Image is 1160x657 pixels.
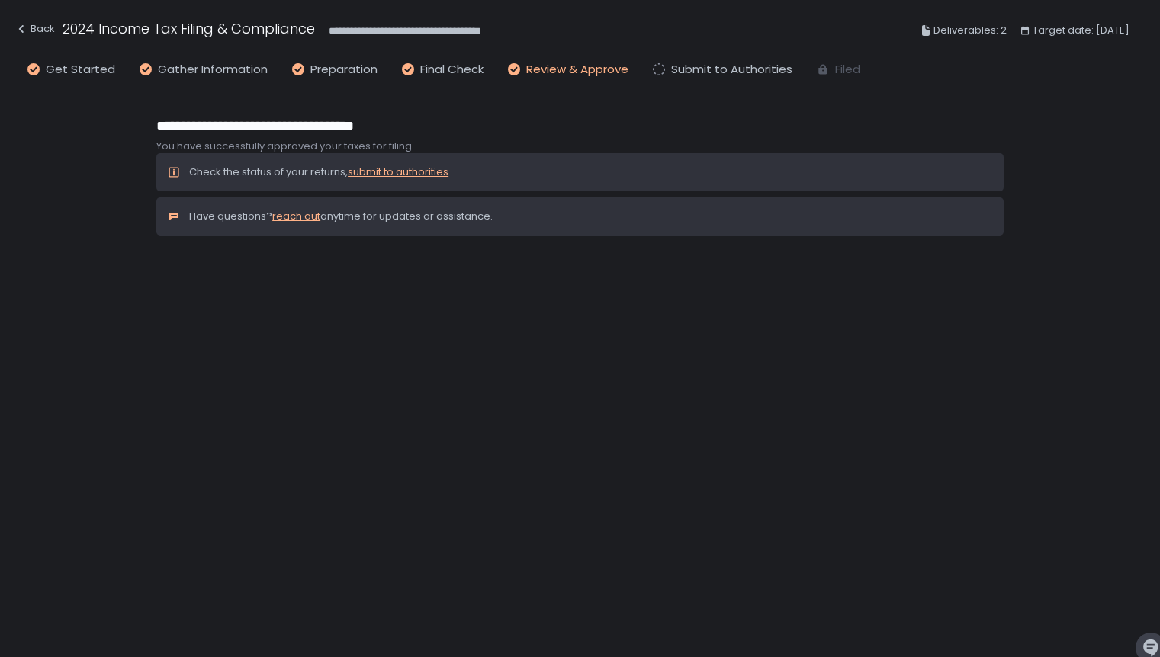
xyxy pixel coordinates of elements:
[156,139,1004,153] div: You have successfully approved your taxes for filing.
[15,18,55,43] button: Back
[420,61,484,79] span: Final Check
[63,18,315,39] h1: 2024 Income Tax Filing & Compliance
[526,61,628,79] span: Review & Approve
[46,61,115,79] span: Get Started
[933,21,1007,40] span: Deliverables: 2
[15,20,55,38] div: Back
[189,165,451,179] p: Check the status of your returns, .
[348,165,448,179] a: submit to authorities
[671,61,792,79] span: Submit to Authorities
[835,61,860,79] span: Filed
[1033,21,1129,40] span: Target date: [DATE]
[310,61,378,79] span: Preparation
[189,210,493,223] p: Have questions? anytime for updates or assistance.
[272,209,320,223] a: reach out
[158,61,268,79] span: Gather Information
